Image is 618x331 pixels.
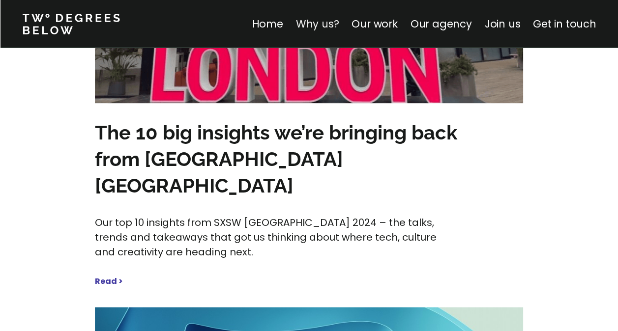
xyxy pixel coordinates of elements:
a: Our agency [410,17,471,31]
h3: The 10 big insights we’re bringing back from [GEOGRAPHIC_DATA] [GEOGRAPHIC_DATA] [95,119,464,199]
a: Home [252,17,283,31]
p: Our top 10 insights from SXSW [GEOGRAPHIC_DATA] 2024 – the talks, trends and takeaways that got u... [95,215,448,259]
a: Our work [352,17,397,31]
a: Why us? [295,17,339,31]
strong: Read > [95,276,123,287]
a: Join us [484,17,520,31]
a: Get in touch [533,17,596,31]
